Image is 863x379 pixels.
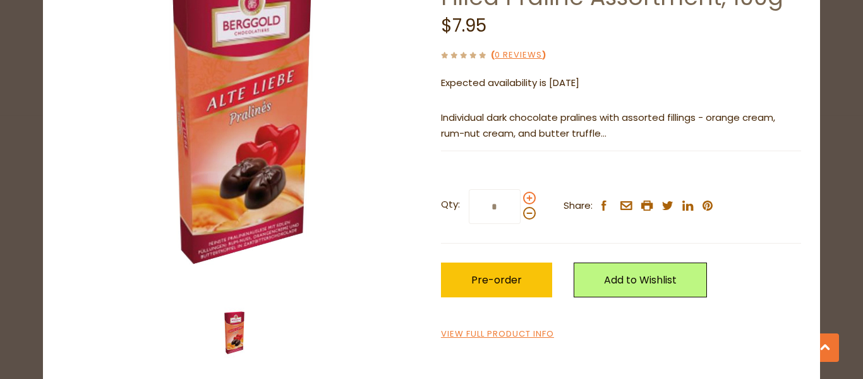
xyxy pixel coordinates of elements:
p: Individual dark chocolate pralines with assorted fillings - orange cream, rum-nut cream, and butt... [441,110,801,142]
button: Pre-order [441,263,552,297]
input: Qty: [469,189,521,224]
img: Berggold Alte Liebe Pralines [209,308,260,358]
strong: Qty: [441,197,460,213]
span: ( ) [491,49,546,61]
p: Expected availability is [DATE] [441,75,801,91]
a: View Full Product Info [441,328,554,341]
span: Share: [564,198,593,214]
span: $7.95 [441,13,486,38]
a: 0 Reviews [495,49,542,62]
span: Pre-order [471,273,522,287]
a: Add to Wishlist [574,263,707,297]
